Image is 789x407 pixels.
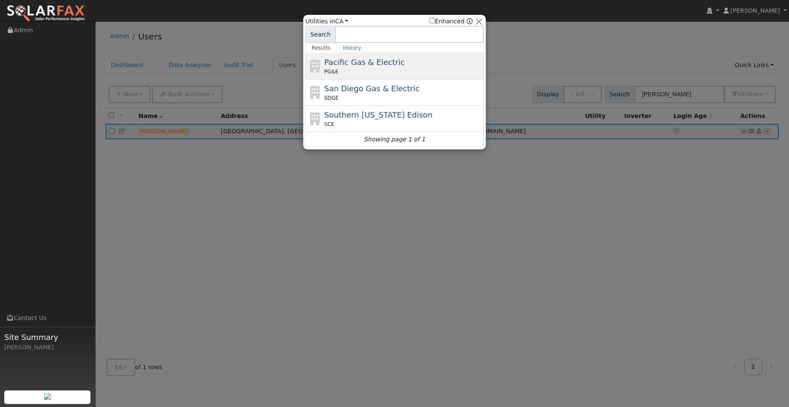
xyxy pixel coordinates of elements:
a: History [337,43,368,53]
img: retrieve [44,393,51,400]
span: SDGE [324,94,339,102]
span: SCE [324,121,335,128]
span: PG&E [324,68,338,76]
a: Results [305,43,337,53]
span: Site Summary [4,331,91,343]
span: Utilities in [305,17,348,26]
span: San Diego Gas & Electric [324,84,420,93]
i: Showing page 1 of 1 [364,135,425,144]
div: [PERSON_NAME] [4,343,91,352]
span: Southern [US_STATE] Edison [324,110,433,119]
span: Show enhanced providers [429,17,473,26]
a: CA [335,18,348,25]
img: SolarFax [6,5,86,22]
span: Pacific Gas & Electric [324,58,405,67]
a: Enhanced Providers [467,18,473,25]
span: Search [305,26,335,43]
label: Enhanced [429,17,465,26]
input: Enhanced [429,18,435,23]
span: [PERSON_NAME] [730,7,780,14]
